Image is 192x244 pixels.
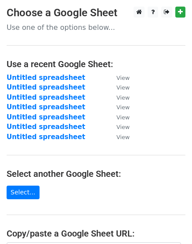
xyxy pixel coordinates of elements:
h4: Use a recent Google Sheet: [7,59,185,69]
small: View [116,94,130,101]
a: Untitled spreadsheet [7,113,85,121]
small: View [116,104,130,111]
a: View [108,133,130,141]
p: Use one of the options below... [7,23,185,32]
h4: Select another Google Sheet: [7,169,185,179]
small: View [116,124,130,130]
small: View [116,114,130,121]
small: View [116,75,130,81]
a: Untitled spreadsheet [7,133,85,141]
a: Untitled spreadsheet [7,123,85,131]
a: View [108,74,130,82]
a: Untitled spreadsheet [7,83,85,91]
a: Untitled spreadsheet [7,103,85,111]
iframe: Chat Widget [148,202,192,244]
a: Untitled spreadsheet [7,74,85,82]
a: View [108,93,130,101]
a: Select... [7,186,40,199]
a: Untitled spreadsheet [7,93,85,101]
small: View [116,134,130,140]
h4: Copy/paste a Google Sheet URL: [7,228,185,239]
h3: Choose a Google Sheet [7,7,185,19]
a: View [108,103,130,111]
a: View [108,123,130,131]
a: View [108,113,130,121]
a: View [108,83,130,91]
small: View [116,84,130,91]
